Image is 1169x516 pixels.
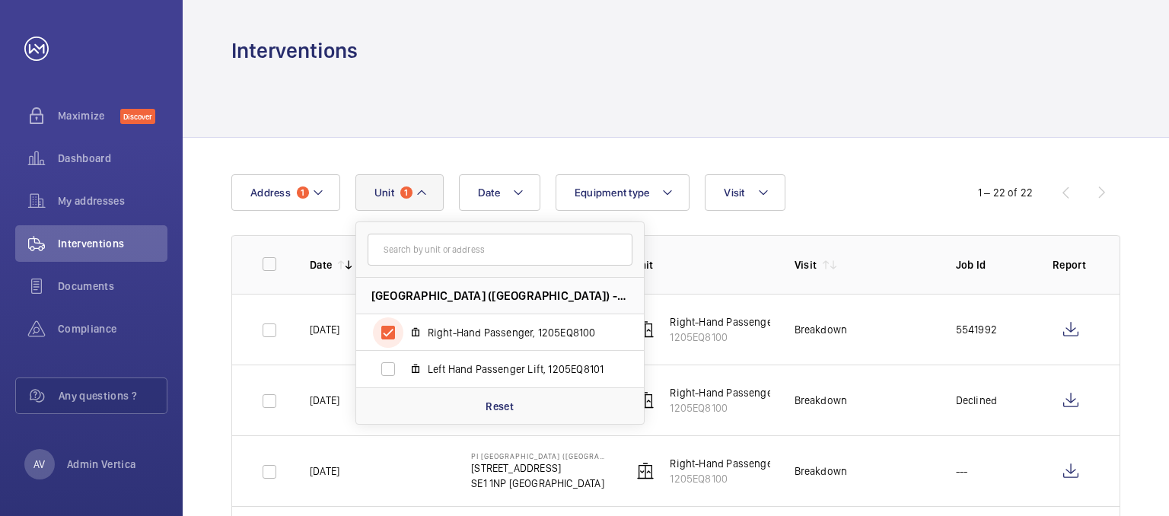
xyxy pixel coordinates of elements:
[58,151,167,166] span: Dashboard
[297,186,309,199] span: 1
[310,257,332,272] p: Date
[956,463,968,479] p: ---
[486,399,514,414] p: Reset
[58,108,120,123] span: Maximize
[428,362,604,377] span: Left Hand Passenger Lift, 1205EQ8101
[471,460,608,476] p: [STREET_ADDRESS]
[795,257,817,272] p: Visit
[58,236,167,251] span: Interventions
[471,451,608,460] p: PI [GEOGRAPHIC_DATA] ([GEOGRAPHIC_DATA])
[58,321,167,336] span: Compliance
[58,193,167,209] span: My addresses
[310,463,339,479] p: [DATE]
[956,322,997,337] p: 5541992
[956,257,1028,272] p: Job Id
[670,330,776,345] p: 1205EQ8100
[1053,257,1089,272] p: Report
[355,174,444,211] button: Unit1
[670,385,776,400] p: Right-Hand Passenger
[670,314,776,330] p: Right-Hand Passenger
[636,320,655,339] img: elevator.svg
[368,234,632,266] input: Search by unit or address
[636,391,655,409] img: elevator.svg
[67,457,136,472] p: Admin Vertica
[478,186,500,199] span: Date
[310,322,339,337] p: [DATE]
[250,186,291,199] span: Address
[471,476,608,491] p: SE1 1NP [GEOGRAPHIC_DATA]
[371,288,629,304] span: [GEOGRAPHIC_DATA] ([GEOGRAPHIC_DATA]) - [STREET_ADDRESS]
[795,393,848,408] div: Breakdown
[310,393,339,408] p: [DATE]
[428,325,604,340] span: Right-Hand Passenger, 1205EQ8100
[575,186,650,199] span: Equipment type
[231,174,340,211] button: Address1
[705,174,785,211] button: Visit
[459,174,540,211] button: Date
[120,109,155,124] span: Discover
[670,456,776,471] p: Right-Hand Passenger
[58,279,167,294] span: Documents
[632,257,769,272] p: Unit
[556,174,690,211] button: Equipment type
[795,322,848,337] div: Breakdown
[724,186,744,199] span: Visit
[795,463,848,479] div: Breakdown
[231,37,358,65] h1: Interventions
[33,457,45,472] p: AV
[59,388,167,403] span: Any questions ?
[670,471,776,486] p: 1205EQ8100
[636,462,655,480] img: elevator.svg
[670,400,776,416] p: 1205EQ8100
[956,393,997,408] p: Declined
[400,186,412,199] span: 1
[374,186,394,199] span: Unit
[978,185,1033,200] div: 1 – 22 of 22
